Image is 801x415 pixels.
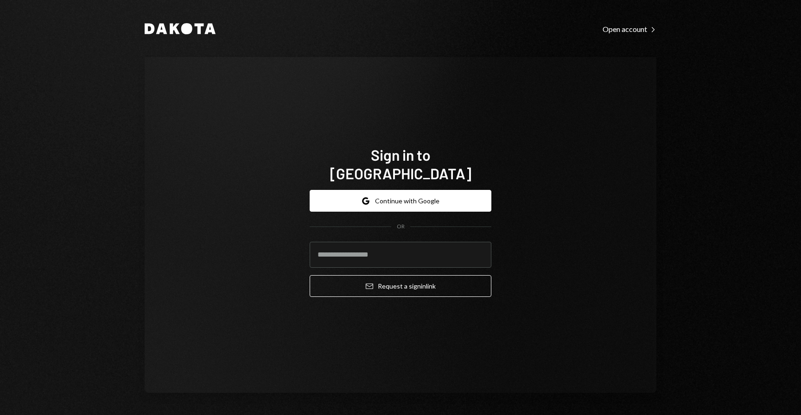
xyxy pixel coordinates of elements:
button: Request a signinlink [310,275,491,297]
div: OR [397,223,405,231]
div: Open account [603,25,656,34]
a: Open account [603,24,656,34]
button: Continue with Google [310,190,491,212]
h1: Sign in to [GEOGRAPHIC_DATA] [310,145,491,182]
